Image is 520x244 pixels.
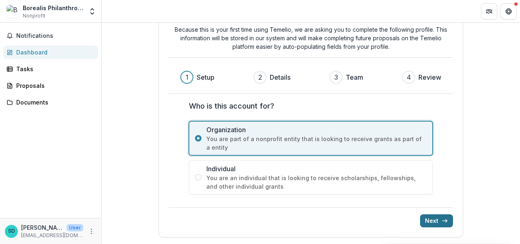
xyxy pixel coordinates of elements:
span: You are an individual that is looking to receive scholarships, fellowships, and other individual ... [206,174,427,191]
a: Proposals [3,79,98,92]
p: Because this is your first time using Temelio, we are asking you to complete the following profil... [169,25,453,51]
button: More [87,227,96,236]
div: Proposals [16,81,91,90]
button: Notifications [3,29,98,42]
a: Tasks [3,62,98,76]
div: Sadé Dozan [8,229,15,234]
button: Next [420,214,453,227]
div: 3 [334,72,338,82]
p: User [67,224,83,231]
p: [PERSON_NAME] [21,223,63,232]
h3: Review [418,72,441,82]
span: You are part of a nonprofit entity that is looking to receive grants as part of a entity [206,135,427,152]
button: Get Help [500,3,517,20]
span: Individual [206,164,427,174]
div: Borealis Philanthropy [23,4,83,12]
a: Dashboard [3,46,98,59]
h3: Details [270,72,290,82]
a: Documents [3,96,98,109]
div: 4 [407,72,411,82]
div: 2 [258,72,262,82]
div: Progress [180,71,441,84]
span: Notifications [16,33,95,39]
div: Dashboard [16,48,91,57]
button: Open entity switcher [87,3,98,20]
button: Partners [481,3,497,20]
label: Who is this account for? [189,100,428,111]
div: Documents [16,98,91,107]
div: Tasks [16,65,91,73]
h3: Team [346,72,363,82]
span: Nonprofit [23,12,45,20]
span: Organization [206,125,427,135]
img: Borealis Philanthropy [6,5,19,18]
p: [EMAIL_ADDRESS][DOMAIN_NAME] [21,232,83,239]
div: 1 [186,72,188,82]
h3: Setup [197,72,214,82]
